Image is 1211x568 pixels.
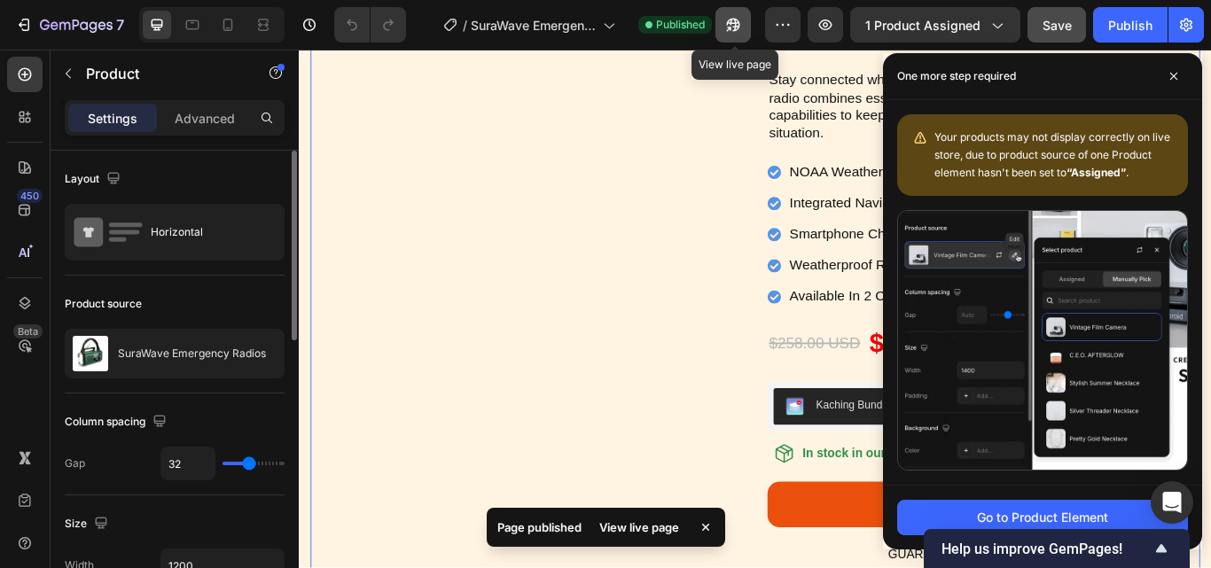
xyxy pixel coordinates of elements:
div: Go to Product Element [977,508,1108,526]
p: Integrated Navigation Tools [572,167,823,191]
div: $257.90 USD [663,321,848,363]
div: Layout [65,167,124,191]
button: Show survey - Help us improve GemPages! [941,538,1172,559]
button: Publish [1093,7,1168,43]
span: Help us improve GemPages! [941,541,1151,557]
div: Add to cart [734,519,893,542]
div: Publish [1108,16,1152,35]
span: / [463,16,467,35]
p: Smartphone Charging Capability [572,204,823,228]
b: “Assigned” [1066,166,1126,179]
div: Column spacing [65,410,170,434]
p: Weatherproof Rugged Construction [572,240,823,264]
p: Settings [88,109,137,128]
img: product feature img [73,336,108,371]
input: Auto [161,447,215,479]
p: 7 [116,14,124,35]
div: 450 [17,189,43,203]
p: In stock in our [US_STATE] warehouse & ready to ship [587,463,954,481]
span: SuraWave Emergency Radios [471,16,596,35]
button: 7 [7,7,132,43]
div: Undo/Redo [334,7,406,43]
div: Size [65,512,112,536]
div: Beta [13,324,43,338]
span: Published [656,17,705,33]
span: Save [1043,18,1072,33]
img: KachingBundles.png [567,406,589,427]
div: Kaching Bundles [603,406,696,424]
div: View live page [589,515,690,540]
p: NOAA Weather Alert System [572,131,823,155]
button: Add to cart [546,504,1051,557]
p: Product [86,63,237,84]
iframe: Design area [299,50,1211,568]
div: Product source [65,296,142,312]
h2: Stay connected when it matters most. Our multi-functional emergency radio combines essential surv... [546,24,1051,111]
div: $258.00 USD [546,329,656,355]
p: SuraWave Emergency Radios [118,347,266,360]
p: One more step required [897,67,1016,85]
button: Kaching Bundles [553,395,710,438]
div: Open Intercom Messenger [1151,481,1193,524]
button: Go to Product Element [897,500,1188,535]
div: Gap [65,455,85,471]
p: Advanced [175,109,235,128]
div: Horizontal [151,212,259,253]
p: Page published [497,518,582,536]
button: Save [1027,7,1086,43]
span: 1 product assigned [865,16,981,35]
p: Available In 2 Colors: Green, Black [572,276,823,300]
span: Your products may not display correctly on live store, due to product source of one Product eleme... [934,130,1170,179]
button: 1 product assigned [850,7,1020,43]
